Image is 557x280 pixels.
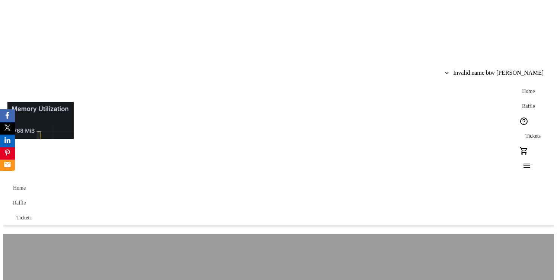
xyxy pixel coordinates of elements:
[516,114,531,129] button: Help
[453,70,544,76] span: Invalid name btw [PERSON_NAME]
[7,181,31,196] a: Home
[525,133,541,139] span: Tickets
[516,99,540,114] a: Raffle
[439,65,550,80] button: Invalid name btw [PERSON_NAME]
[522,88,535,94] span: Home
[16,215,32,221] span: Tickets
[522,103,535,109] span: Raffle
[516,144,531,158] button: Cart
[7,210,41,225] a: Tickets
[516,129,550,144] a: Tickets
[7,196,31,210] a: Raffle
[13,200,26,206] span: Raffle
[516,84,540,99] a: Home
[13,185,26,191] span: Home
[7,102,74,139] img: Jordan Develo's Logo
[516,158,531,173] button: Menu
